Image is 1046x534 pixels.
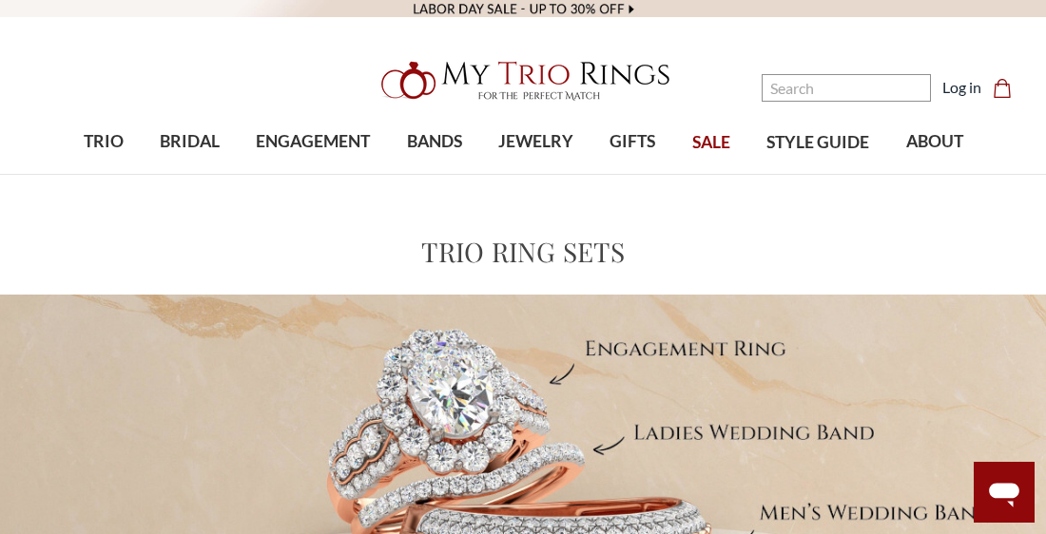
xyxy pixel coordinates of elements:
[610,129,655,154] span: GIFTS
[762,74,931,102] input: Search
[480,111,591,173] a: JEWELRY
[160,129,220,154] span: BRIDAL
[256,129,370,154] span: ENGAGEMENT
[942,76,981,99] a: Log in
[94,173,113,175] button: submenu toggle
[388,111,479,173] a: BANDS
[371,50,675,111] img: My Trio Rings
[591,111,673,173] a: GIFTS
[498,129,573,154] span: JEWELRY
[65,111,141,173] a: TRIO
[674,112,748,174] a: SALE
[425,173,444,175] button: submenu toggle
[142,111,238,173] a: BRIDAL
[993,79,1012,98] svg: cart.cart_preview
[180,173,199,175] button: submenu toggle
[421,232,625,272] h1: Trio Ring Sets
[748,112,887,174] a: STYLE GUIDE
[692,130,730,155] span: SALE
[84,129,124,154] span: TRIO
[303,173,322,175] button: submenu toggle
[623,173,642,175] button: submenu toggle
[527,173,546,175] button: submenu toggle
[238,111,388,173] a: ENGAGEMENT
[407,129,462,154] span: BANDS
[766,130,869,155] span: STYLE GUIDE
[993,76,1023,99] a: Cart with 0 items
[303,50,743,111] a: My Trio Rings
